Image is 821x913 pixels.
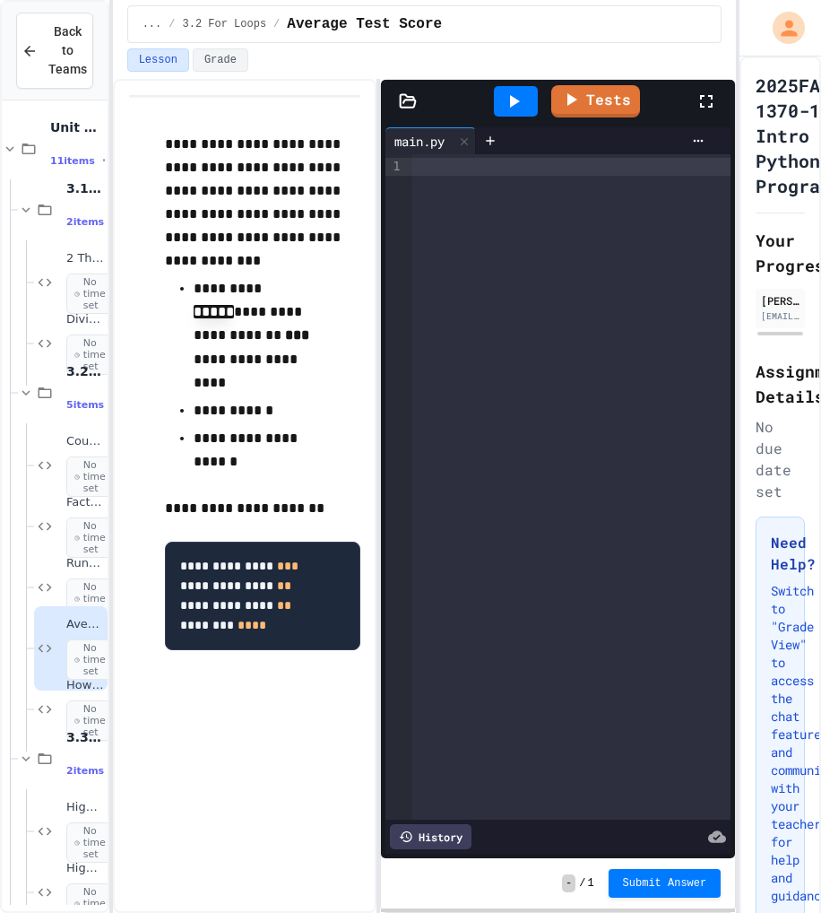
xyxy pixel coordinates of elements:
span: No time set [66,335,119,376]
span: 3.2 For Loops [182,17,266,31]
span: Counting 10 to 100 by Tens [66,434,104,449]
span: Running Total [66,556,104,571]
span: / [579,876,585,891]
span: Factors of a Number [66,495,104,510]
span: Average Test Score [287,13,442,35]
div: No due date set [756,416,805,502]
div: My Account [754,7,809,48]
div: 1 [385,158,403,176]
span: 11 items [50,155,95,167]
div: [EMAIL_ADDRESS][DOMAIN_NAME] [761,309,799,323]
button: Submit Answer [609,869,722,898]
span: Back to Teams [48,22,87,79]
span: - [562,874,575,892]
button: Lesson [127,48,189,72]
h2: Your Progress [756,228,805,278]
div: [PERSON_NAME] [761,292,799,309]
iframe: chat widget [746,841,803,895]
span: / [273,17,280,31]
div: main.py [385,127,476,154]
span: Submit Answer [623,876,707,891]
span: • [102,153,106,168]
div: History [390,824,471,849]
span: 2 Through 200 Even [66,251,104,266]
span: Average Test Score [66,617,104,632]
span: / [169,17,175,31]
h2: Assignment Details [756,359,805,409]
h3: Need Help? [771,532,790,575]
span: No time set [66,578,119,620]
button: Grade [193,48,248,72]
span: Unit 3: Looping [50,119,104,135]
span: No time set [66,274,119,315]
span: Higher / Lower 2.0 [66,861,104,876]
span: How Many Names? [66,678,104,693]
iframe: chat widget [672,763,803,839]
span: No time set [66,639,119,681]
button: Back to Teams [16,13,93,89]
span: 3.1 While Loops [66,180,104,196]
span: 5 items [66,399,104,411]
span: No time set [66,517,119,559]
p: Switch to "Grade View" to access the chat feature and communicate with your teacher for help and ... [771,582,790,905]
span: ... [143,17,162,31]
span: No time set [66,456,119,498]
span: 2 items [66,765,104,777]
span: 3.2 For Loops [66,363,104,379]
span: Higher / Lower [66,800,104,815]
span: No time set [66,822,119,864]
span: 3.3 Break and Continue [66,729,104,745]
span: 1 [587,876,593,891]
span: Divisibility [66,312,104,327]
div: main.py [385,132,454,151]
span: No time set [66,700,119,742]
a: Tests [551,85,640,117]
span: 2 items [66,216,104,228]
